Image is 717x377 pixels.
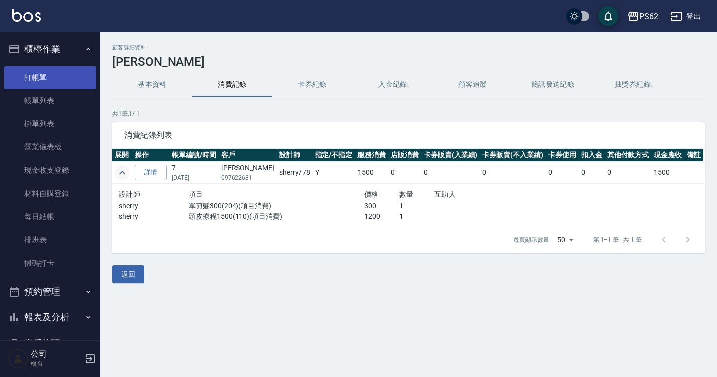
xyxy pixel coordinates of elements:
[172,173,216,182] p: [DATE]
[112,55,705,69] h3: [PERSON_NAME]
[513,73,593,97] button: 簡訊發送紀錄
[364,190,379,198] span: 價格
[119,190,140,198] span: 設計師
[421,149,480,162] th: 卡券販賣(入業績)
[546,149,579,162] th: 卡券使用
[219,149,277,162] th: 客戶
[135,165,167,180] a: 詳情
[112,73,192,97] button: 基本資料
[112,149,132,162] th: 展開
[4,182,96,205] a: 材料自購登錄
[388,149,421,162] th: 店販消費
[623,6,662,27] button: PS62
[433,73,513,97] button: 顧客追蹤
[399,190,414,198] span: 數量
[605,162,652,184] td: 0
[605,149,652,162] th: 其他付款方式
[513,235,549,244] p: 每頁顯示數量
[4,66,96,89] a: 打帳單
[221,173,274,182] p: 097622681
[192,73,272,97] button: 消費記錄
[666,7,705,26] button: 登出
[124,130,693,140] span: 消費紀錄列表
[4,135,96,158] a: 營業儀表板
[313,149,355,162] th: 指定/不指定
[277,149,313,162] th: 設計師
[355,149,388,162] th: 服務消費
[169,149,219,162] th: 帳單編號/時間
[272,73,352,97] button: 卡券紀錄
[189,190,203,198] span: 項目
[4,330,96,356] button: 客戶管理
[4,228,96,251] a: 排班表
[4,205,96,228] a: 每日結帳
[31,349,82,359] h5: 公司
[421,162,480,184] td: 0
[4,36,96,62] button: 櫃檯作業
[364,211,399,222] p: 1200
[399,211,434,222] p: 1
[639,10,658,23] div: PS62
[189,211,364,222] p: 頭皮療程1500(110)(項目消費)
[112,265,144,284] button: 返回
[388,162,421,184] td: 0
[480,162,546,184] td: 0
[651,162,684,184] td: 1500
[4,89,96,112] a: 帳單列表
[4,159,96,182] a: 現金收支登錄
[546,162,579,184] td: 0
[169,162,219,184] td: 7
[132,149,169,162] th: 操作
[277,162,313,184] td: sherry / /8
[434,190,456,198] span: 互助人
[355,162,388,184] td: 1500
[119,201,189,211] p: sherry
[219,162,277,184] td: [PERSON_NAME]
[553,226,577,253] div: 50
[593,73,673,97] button: 抽獎券紀錄
[684,149,703,162] th: 備註
[115,165,130,180] button: expand row
[651,149,684,162] th: 現金應收
[112,109,705,118] p: 共 1 筆, 1 / 1
[4,252,96,275] a: 掃碼打卡
[352,73,433,97] button: 入金紀錄
[8,349,28,369] img: Person
[112,44,705,51] h2: 顧客詳細資料
[598,6,618,26] button: save
[119,211,189,222] p: sherry
[313,162,355,184] td: Y
[579,162,605,184] td: 0
[12,9,41,22] img: Logo
[480,149,546,162] th: 卡券販賣(不入業績)
[579,149,605,162] th: 扣入金
[399,201,434,211] p: 1
[4,304,96,330] button: 報表及分析
[4,112,96,135] a: 掛單列表
[31,359,82,368] p: 櫃台
[4,279,96,305] button: 預約管理
[364,201,399,211] p: 300
[593,235,642,244] p: 第 1–1 筆 共 1 筆
[189,201,364,211] p: 單剪髮300(204)(項目消費)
